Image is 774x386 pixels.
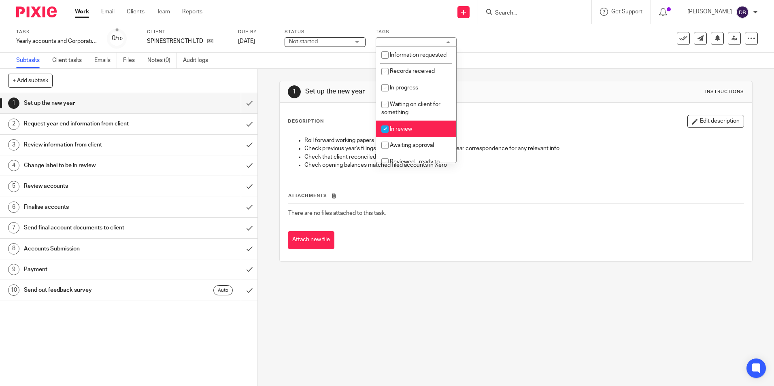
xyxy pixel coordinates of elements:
p: Check opening balances matched filed accounts in Xero [304,161,743,169]
div: Yearly accounts and Corporation tax return [16,37,97,45]
div: 9 [8,264,19,275]
p: SPINESTRENGTH LTD [147,37,203,45]
div: 6 [8,201,19,213]
label: Status [285,29,366,35]
span: Attachments [288,193,327,198]
img: svg%3E [736,6,749,19]
span: In review [390,126,412,132]
span: Waiting on client for something [381,102,440,116]
div: 1 [288,85,301,98]
span: [DATE] [238,38,255,44]
div: 7 [8,222,19,233]
a: Client tasks [52,53,88,68]
a: Audit logs [183,53,214,68]
h1: Review information from client [24,139,163,151]
span: Reviewed - ready to send to client [381,159,440,173]
label: Due by [238,29,274,35]
button: Attach new file [288,231,334,249]
a: Clients [127,8,145,16]
span: Information requested [390,52,447,58]
span: Awaiting approval [390,142,434,148]
h1: Change label to be in review [24,159,163,172]
button: Edit description [687,115,744,128]
a: Work [75,8,89,16]
span: There are no files attached to this task. [288,210,386,216]
a: Subtasks [16,53,46,68]
h1: Review accounts [24,180,163,192]
div: 0 [112,34,123,43]
span: Not started [289,39,318,45]
div: 1 [8,98,19,109]
div: 8 [8,243,19,255]
div: 5 [8,181,19,192]
h1: Payment [24,263,163,276]
h1: Accounts Submission [24,243,163,255]
h1: Request year end information from client [24,118,163,130]
input: Search [494,10,567,17]
p: Description [288,118,324,125]
p: Check that client reconciled all bank items in year [304,153,743,161]
a: Notes (0) [147,53,177,68]
img: Pixie [16,6,57,17]
h1: Set up the new year [305,87,533,96]
div: Auto [213,285,233,295]
label: Tags [376,29,457,35]
h1: Set up the new year [24,97,163,109]
h1: Send out feedback survey [24,284,163,296]
a: Reports [182,8,202,16]
button: + Add subtask [8,74,53,87]
span: In progress [390,85,418,91]
p: [PERSON_NAME] [687,8,732,16]
label: Task [16,29,97,35]
a: Team [157,8,170,16]
div: Instructions [705,89,744,95]
a: Emails [94,53,117,68]
div: 2 [8,119,19,130]
span: Get Support [611,9,642,15]
h1: Finalise accounts [24,201,163,213]
div: 10 [8,284,19,296]
div: 4 [8,160,19,171]
h1: Send final account documents to client [24,222,163,234]
a: Email [101,8,115,16]
small: /10 [115,36,123,41]
label: Client [147,29,228,35]
div: 3 [8,139,19,151]
p: Check previous year's filings, meeting minutes and current year correspondence for any relevant info [304,144,743,153]
p: Roll forward working papers [304,136,743,144]
span: Records received [390,68,435,74]
a: Files [123,53,141,68]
